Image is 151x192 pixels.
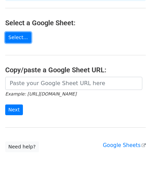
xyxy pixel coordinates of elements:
iframe: Chat Widget [116,159,151,192]
h4: Copy/paste a Google Sheet URL: [5,66,146,74]
small: Example: [URL][DOMAIN_NAME] [5,91,76,97]
a: Select... [5,32,31,43]
div: Widżet czatu [116,159,151,192]
a: Google Sheets [103,142,146,148]
h4: Select a Google Sheet: [5,19,146,27]
a: Need help? [5,141,39,152]
input: Paste your Google Sheet URL here [5,77,142,90]
input: Next [5,104,23,115]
